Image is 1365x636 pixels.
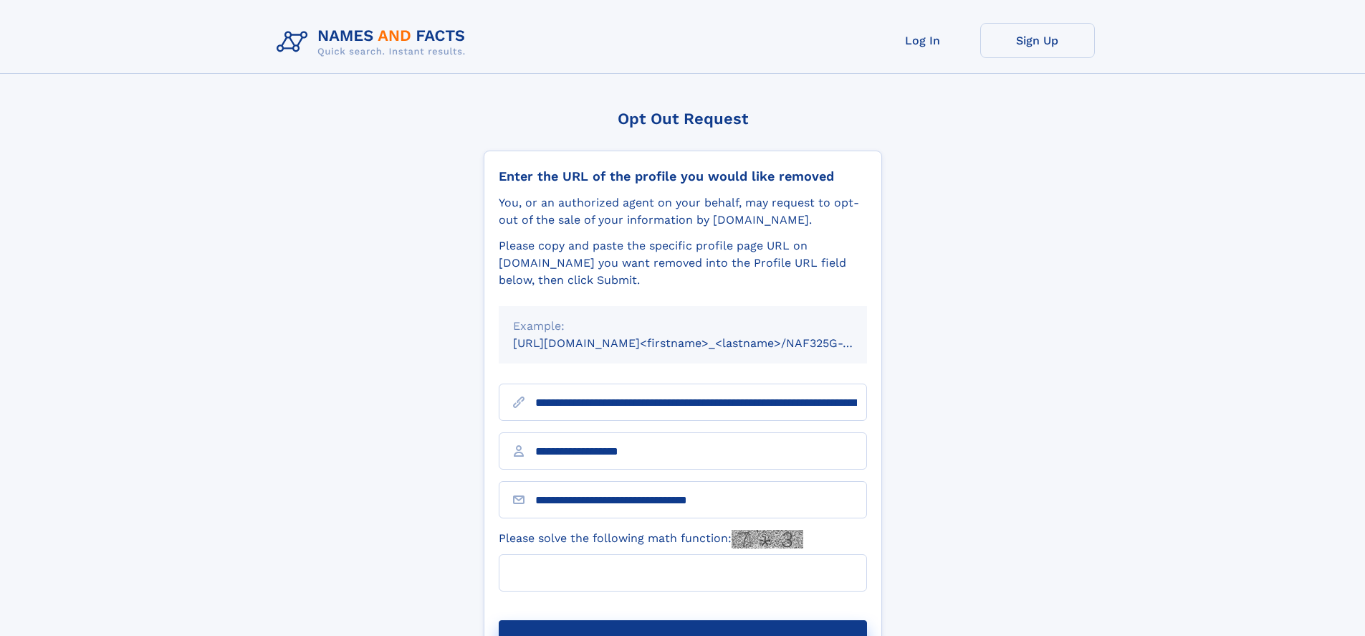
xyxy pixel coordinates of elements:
div: Please copy and paste the specific profile page URL on [DOMAIN_NAME] you want removed into the Pr... [499,237,867,289]
a: Log In [866,23,980,58]
div: Opt Out Request [484,110,882,128]
div: Example: [513,318,853,335]
div: You, or an authorized agent on your behalf, may request to opt-out of the sale of your informatio... [499,194,867,229]
small: [URL][DOMAIN_NAME]<firstname>_<lastname>/NAF325G-xxxxxxxx [513,336,894,350]
div: Enter the URL of the profile you would like removed [499,169,867,184]
label: Please solve the following math function: [499,530,803,549]
a: Sign Up [980,23,1095,58]
img: Logo Names and Facts [271,23,477,62]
